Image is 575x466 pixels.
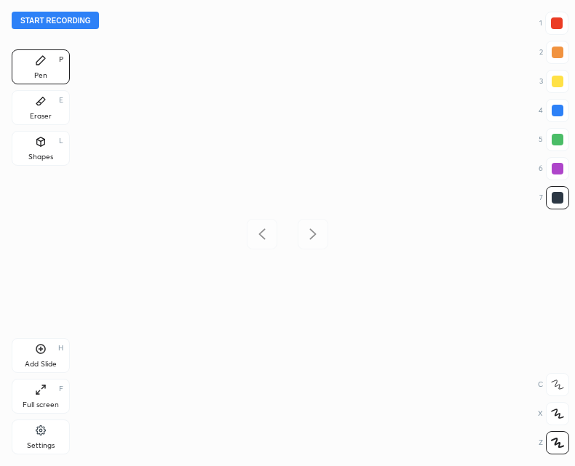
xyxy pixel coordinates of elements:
[539,12,568,35] div: 1
[539,157,569,180] div: 6
[30,113,52,120] div: Eraser
[58,345,63,352] div: H
[59,137,63,145] div: L
[539,128,569,151] div: 5
[539,70,569,93] div: 3
[539,431,569,454] div: Z
[59,385,63,393] div: F
[25,361,57,368] div: Add Slide
[23,401,59,409] div: Full screen
[34,72,47,79] div: Pen
[27,442,55,449] div: Settings
[539,41,569,64] div: 2
[12,12,99,29] button: Start recording
[539,99,569,122] div: 4
[59,97,63,104] div: E
[59,56,63,63] div: P
[538,402,569,425] div: X
[28,153,53,161] div: Shapes
[539,186,569,209] div: 7
[538,373,569,396] div: C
